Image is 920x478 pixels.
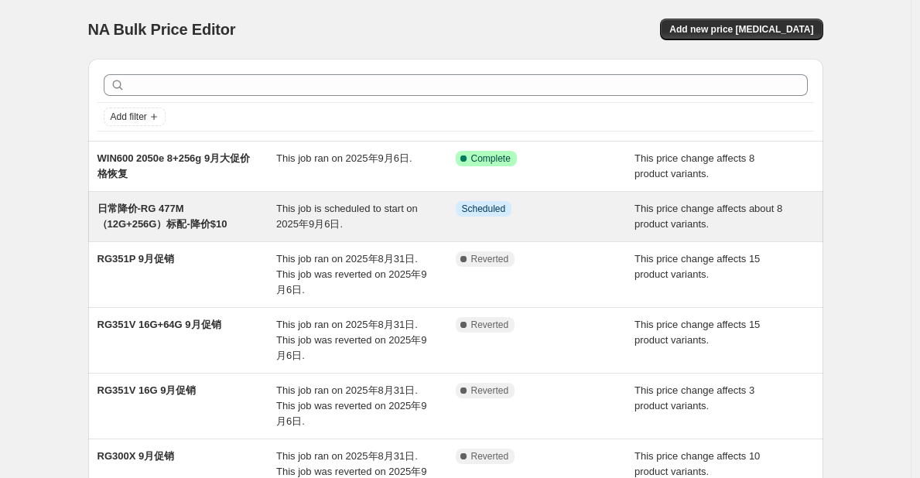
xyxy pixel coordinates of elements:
span: This price change affects 8 product variants. [634,152,754,179]
button: Add new price [MEDICAL_DATA] [660,19,823,40]
span: This price change affects 3 product variants. [634,384,754,411]
span: Add filter [111,111,147,123]
span: RG351V 16G 9月促销 [97,384,197,396]
span: Complete [471,152,511,165]
span: Reverted [471,319,509,331]
button: Add filter [104,108,166,126]
span: Add new price [MEDICAL_DATA] [669,23,813,36]
span: This job ran on 2025年8月31日. This job was reverted on 2025年9月6日. [276,253,426,295]
span: RG351P 9月促销 [97,253,174,265]
span: This job ran on 2025年8月31日. This job was reverted on 2025年9月6日. [276,384,426,427]
span: RG300X 9月促销 [97,450,175,462]
span: Scheduled [462,203,506,215]
span: RG351V 16G+64G 9月促销 [97,319,221,330]
span: This price change affects 10 product variants. [634,450,760,477]
span: Reverted [471,384,509,397]
span: Reverted [471,450,509,463]
span: This job ran on 2025年9月6日. [276,152,412,164]
span: This job is scheduled to start on 2025年9月6日. [276,203,418,230]
span: NA Bulk Price Editor [88,21,236,38]
span: This job ran on 2025年8月31日. This job was reverted on 2025年9月6日. [276,319,426,361]
span: This price change affects 15 product variants. [634,253,760,280]
span: This price change affects about 8 product variants. [634,203,782,230]
span: This price change affects 15 product variants. [634,319,760,346]
span: Reverted [471,253,509,265]
span: 日常降价-RG 477M （12G+256G）标配-降价$10 [97,203,227,230]
span: WIN600 2050e 8+256g 9月大促价格恢复 [97,152,251,179]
